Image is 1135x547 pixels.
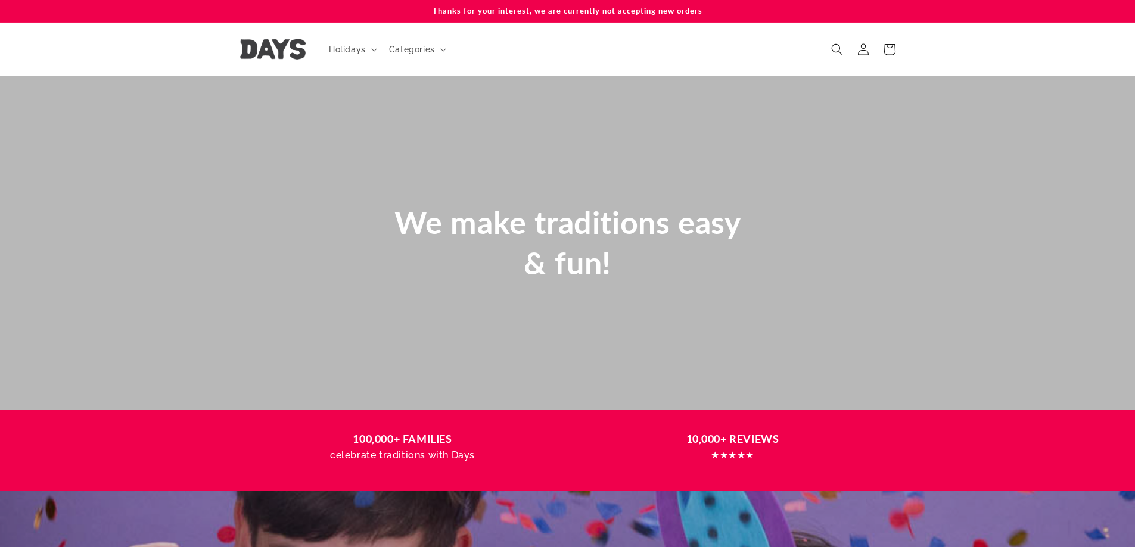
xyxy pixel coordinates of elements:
[579,431,887,447] h3: 10,000+ REVIEWS
[329,44,366,55] span: Holidays
[240,39,306,60] img: Days United
[249,431,556,447] h3: 100,000+ FAMILIES
[389,44,435,55] span: Categories
[249,447,556,464] p: celebrate traditions with Days
[322,37,382,62] summary: Holidays
[382,37,451,62] summary: Categories
[824,36,850,62] summary: Search
[579,447,887,464] p: ★★★★★
[394,204,741,281] span: We make traditions easy & fun!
